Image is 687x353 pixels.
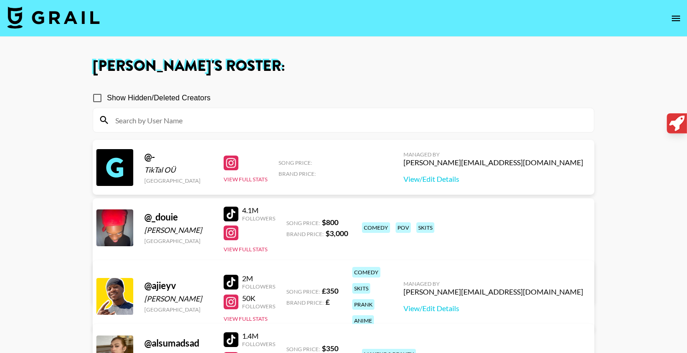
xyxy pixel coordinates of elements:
[110,113,588,127] input: Search by User Name
[144,294,213,303] div: [PERSON_NAME]
[286,220,320,226] span: Song Price:
[322,286,338,295] strong: £ 350
[224,176,267,183] button: View Full Stats
[224,246,267,253] button: View Full Stats
[107,93,211,104] span: Show Hidden/Deleted Creators
[144,165,213,174] div: TikTal OÜ
[93,59,594,74] h1: [PERSON_NAME] 's Roster:
[242,206,275,215] div: 4.1M
[352,299,374,310] div: prank
[286,299,324,306] span: Brand Price:
[322,218,338,226] strong: $ 800
[224,315,267,322] button: View Full Stats
[403,174,583,184] a: View/Edit Details
[144,177,213,184] div: [GEOGRAPHIC_DATA]
[667,9,685,28] button: open drawer
[352,315,374,326] div: anime
[144,226,213,235] div: [PERSON_NAME]
[7,6,100,29] img: Grail Talent
[144,237,213,244] div: [GEOGRAPHIC_DATA]
[242,331,275,341] div: 1.4M
[403,158,583,167] div: [PERSON_NAME][EMAIL_ADDRESS][DOMAIN_NAME]
[278,159,312,166] span: Song Price:
[286,288,320,295] span: Song Price:
[144,211,213,223] div: @ _douie
[403,151,583,158] div: Managed By
[144,151,213,162] div: @ -
[403,280,583,287] div: Managed By
[403,287,583,296] div: [PERSON_NAME][EMAIL_ADDRESS][DOMAIN_NAME]
[242,303,275,310] div: Followers
[242,341,275,347] div: Followers
[242,274,275,283] div: 2M
[242,283,275,290] div: Followers
[403,304,583,313] a: View/Edit Details
[286,231,324,237] span: Brand Price:
[326,297,330,306] strong: £
[326,229,348,237] strong: $ 3,000
[352,283,370,294] div: skits
[144,306,213,313] div: [GEOGRAPHIC_DATA]
[396,222,411,233] div: pov
[278,170,316,177] span: Brand Price:
[242,215,275,222] div: Followers
[362,222,390,233] div: comedy
[144,337,213,349] div: @ alsumadsad
[352,267,380,278] div: comedy
[416,222,434,233] div: skits
[322,344,338,353] strong: $ 350
[286,346,320,353] span: Song Price:
[242,294,275,303] div: 50K
[144,280,213,291] div: @ ajieyv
